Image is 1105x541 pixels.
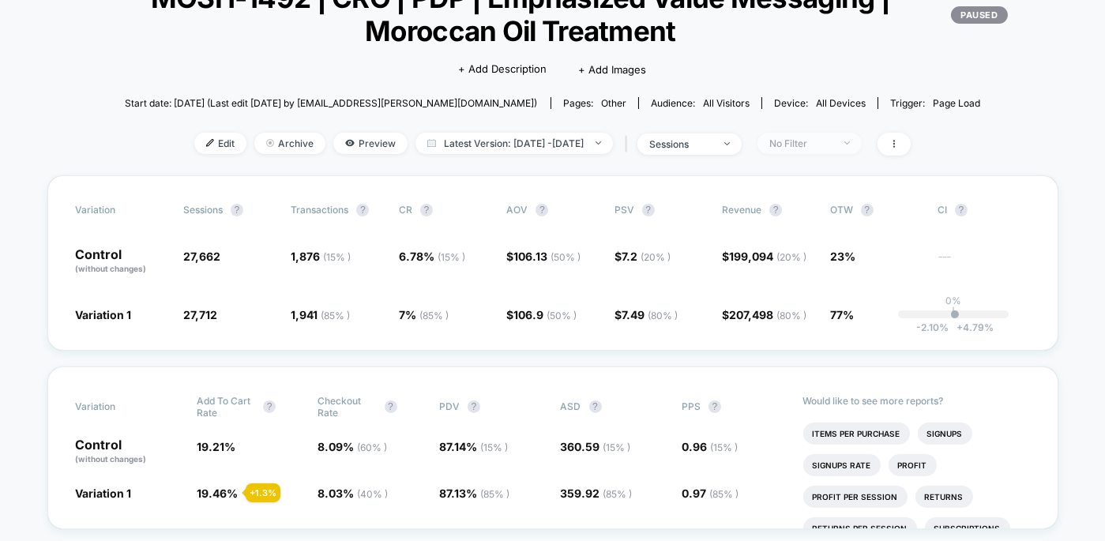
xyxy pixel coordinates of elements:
span: 27,712 [183,308,217,321]
span: 207,498 [729,308,806,321]
button: ? [468,400,480,413]
div: sessions [649,138,712,150]
span: ( 85 % ) [419,310,449,321]
span: Device: [761,97,878,109]
span: $ [506,250,581,263]
span: ( 15 % ) [323,251,351,263]
div: Trigger: [890,97,980,109]
li: Returns [915,486,973,508]
span: Transactions [291,204,348,216]
span: Variation [76,395,163,419]
span: Archive [254,133,325,154]
span: $ [722,308,806,321]
span: (without changes) [76,264,147,273]
li: Items Per Purchase [803,423,910,445]
p: Control [76,248,167,275]
span: Checkout Rate [318,395,377,419]
span: 1,941 [291,308,350,321]
span: Page Load [933,97,980,109]
button: ? [861,204,874,216]
span: 19.21 % [197,440,235,453]
span: 106.9 [513,308,577,321]
span: 87.14 % [439,440,508,453]
span: Variation 1 [76,308,132,321]
span: other [601,97,626,109]
span: 359.92 [561,487,633,500]
p: 0% [945,295,961,306]
span: 87.13 % [439,487,509,500]
span: ( 20 % ) [641,251,671,263]
button: ? [356,204,369,216]
span: 0.97 [682,487,739,500]
li: Signups Rate [803,454,881,476]
span: $ [506,308,577,321]
span: ( 60 % ) [358,441,388,453]
span: all devices [816,97,866,109]
span: + Add Description [459,62,547,77]
img: end [724,142,730,145]
span: --- [938,252,1029,275]
span: 4.79 % [949,321,994,333]
span: ( 80 % ) [648,310,678,321]
span: 106.13 [513,250,581,263]
p: Would like to see more reports? [803,395,1030,407]
span: $ [722,250,806,263]
button: ? [708,400,721,413]
button: ? [385,400,397,413]
span: CR [399,204,412,216]
span: 8.09 % [318,440,388,453]
span: CI [938,204,1024,216]
span: Edit [194,133,246,154]
span: ( 85 % ) [709,488,739,500]
button: ? [263,400,276,413]
span: 19.46 % [197,487,238,500]
li: Subscriptions [925,517,1010,539]
div: Audience: [651,97,750,109]
span: ( 85 % ) [480,488,509,500]
span: ( 40 % ) [358,488,389,500]
span: All Visitors [703,97,750,109]
img: end [596,141,601,145]
span: Add To Cart Rate [197,395,255,419]
div: No Filter [769,137,833,149]
span: 7.2 [622,250,671,263]
li: Signups [918,423,972,445]
span: Latest Version: [DATE] - [DATE] [415,133,613,154]
span: ( 15 % ) [438,251,465,263]
span: ( 20 % ) [776,251,806,263]
span: $ [615,250,671,263]
div: Pages: [563,97,626,109]
span: Variation 1 [76,487,132,500]
span: | [621,133,637,156]
li: Profit [889,454,937,476]
button: ? [589,400,602,413]
span: ( 15 % ) [603,441,631,453]
span: ( 85 % ) [321,310,350,321]
span: 7 % [399,308,449,321]
button: ? [955,204,968,216]
span: ( 80 % ) [776,310,806,321]
span: ( 50 % ) [547,310,577,321]
span: Variation [76,204,163,216]
button: ? [536,204,548,216]
span: 77% [830,308,854,321]
p: Control [76,438,182,465]
img: end [844,141,850,145]
span: 0.96 [682,440,738,453]
span: 27,662 [183,250,220,263]
span: 23% [830,250,855,263]
span: Revenue [722,204,761,216]
span: + [957,321,963,333]
span: PSV [615,204,634,216]
span: PDV [439,400,460,412]
li: Returns Per Session [803,517,917,539]
button: ? [231,204,243,216]
span: (without changes) [76,454,147,464]
span: AOV [506,204,528,216]
span: 1,876 [291,250,351,263]
span: 360.59 [561,440,631,453]
button: ? [642,204,655,216]
span: ASD [561,400,581,412]
p: PAUSED [951,6,1007,24]
span: 7.49 [622,308,678,321]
